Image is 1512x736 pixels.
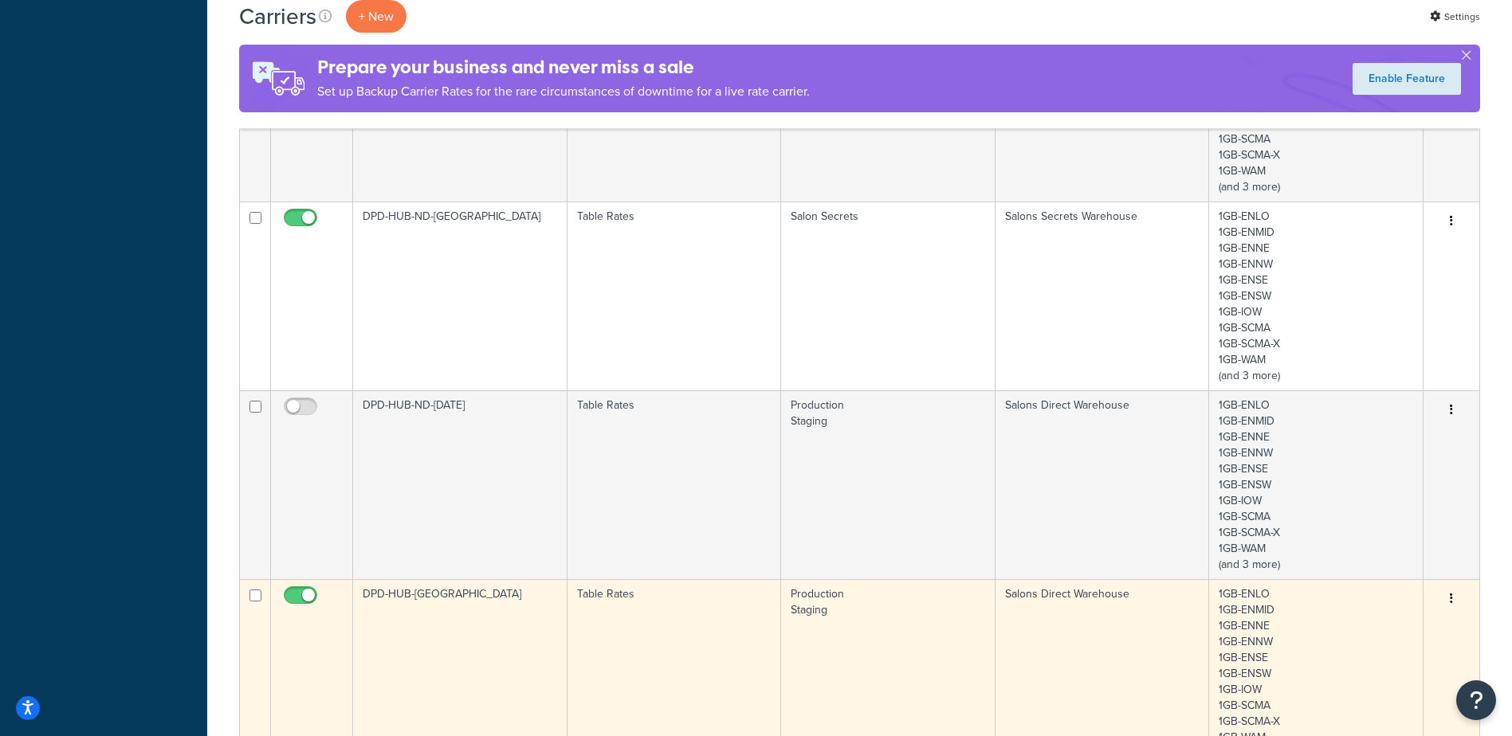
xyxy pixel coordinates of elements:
[239,45,317,112] img: ad-rules-rateshop-fe6ec290ccb7230408bd80ed9643f0289d75e0ffd9eb532fc0e269fcd187b520.png
[1353,63,1461,95] a: Enable Feature
[781,202,996,390] td: Salon Secrets
[996,390,1210,579] td: Salons Direct Warehouse
[317,54,810,80] h4: Prepare your business and never miss a sale
[239,1,316,32] h1: Carriers
[317,80,810,103] p: Set up Backup Carrier Rates for the rare circumstances of downtime for a live rate carrier.
[781,390,996,579] td: Production Staging
[1209,202,1424,390] td: 1GB-ENLO 1GB-ENMID 1GB-ENNE 1GB-ENNW 1GB-ENSE 1GB-ENSW 1GB-IOW 1GB-SCMA 1GB-SCMA-X 1GB-WAM (and 3...
[353,390,567,579] td: DPD-HUB-ND-[DATE]
[567,390,782,579] td: Table Rates
[353,202,567,390] td: DPD-HUB-ND-[GEOGRAPHIC_DATA]
[1456,680,1496,720] button: Open Resource Center
[567,202,782,390] td: Table Rates
[1209,390,1424,579] td: 1GB-ENLO 1GB-ENMID 1GB-ENNE 1GB-ENNW 1GB-ENSE 1GB-ENSW 1GB-IOW 1GB-SCMA 1GB-SCMA-X 1GB-WAM (and 3...
[996,202,1210,390] td: Salons Secrets Warehouse
[1430,6,1480,28] a: Settings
